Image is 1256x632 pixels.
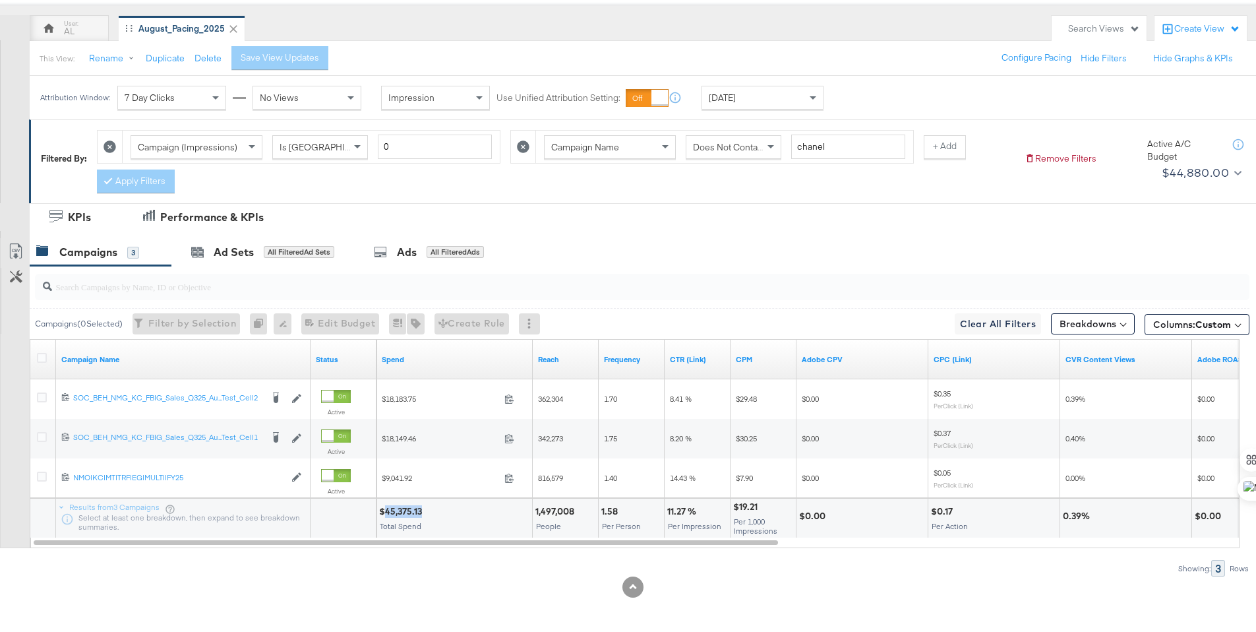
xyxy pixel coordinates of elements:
div: 3 [127,244,139,256]
span: $7.90 [736,470,753,480]
label: Active [321,484,351,493]
div: Filtered By: [41,150,87,162]
button: Hide Filters [1081,49,1127,62]
div: SOC_BEH_NMG_KC_FBIG_Sales_Q325_Au...Test_Cell2 [73,390,262,400]
div: AL [64,22,75,35]
a: The total amount spent to date. [382,352,527,362]
div: 3 [1211,557,1225,574]
span: Impression [388,89,434,101]
div: NMO|KC|MT|TRF|EG|MULTI|FY25 [73,470,285,480]
span: $0.37 [934,426,951,435]
button: Delete [194,49,222,62]
div: Search Views [1068,20,1140,32]
sub: Per Click (Link) [934,478,973,486]
div: This View: [40,51,75,61]
a: The average cost you've paid to have 1,000 impressions of your ad. [736,352,791,362]
button: Duplicate [146,49,185,62]
span: Per 1,000 Impressions [734,514,777,533]
label: Active [321,405,351,414]
span: 8.20 % [670,431,692,441]
input: Enter a search term [791,132,905,156]
span: Total Spend [380,519,421,528]
a: Your campaign name. [61,352,305,362]
span: Does Not Contain [693,139,765,150]
div: Campaigns ( 0 Selected) [35,315,123,327]
a: Adobe CPV [802,352,923,362]
div: All Filtered Ad Sets [264,243,334,255]
span: 8.41 % [670,391,692,401]
label: Use Unified Attribution Setting: [496,89,620,102]
div: Ad Sets [214,242,254,257]
span: 0.40% [1065,431,1085,441]
div: 0 [250,311,274,332]
a: SOC_BEH_NMG_KC_FBIG_Sales_Q325_Au...Test_Cell1 [73,429,262,443]
span: $29.48 [736,391,757,401]
span: 816,579 [538,470,563,480]
span: People [536,519,561,528]
div: Rows [1229,561,1249,571]
span: $0.00 [802,391,819,401]
div: August_Pacing_2025 [138,20,225,32]
div: $45,375.13 [379,503,426,515]
span: $0.00 [802,431,819,441]
button: + Add [924,133,966,156]
span: Per Impression [668,519,721,528]
span: 0.39% [1065,391,1085,401]
a: Shows the current state of your Ad Campaign. [316,352,371,362]
div: SOC_BEH_NMG_KC_FBIG_Sales_Q325_Au...Test_Cell1 [73,429,262,440]
span: $0.35 [934,386,951,396]
input: Enter a number [378,132,492,156]
span: 1.75 [604,431,617,441]
div: Ads [397,242,417,257]
a: The average number of times your ad was served to each person. [604,352,659,362]
label: Active [321,445,351,453]
a: CVR Content Views [1065,352,1187,362]
div: 1.58 [601,503,622,515]
span: Per Action [932,519,968,528]
span: Per Person [602,519,641,528]
div: Drag to reorder tab [125,22,133,29]
button: $44,880.00 [1156,160,1244,181]
div: Campaigns [59,242,117,257]
a: The number of clicks received on a link in your ad divided by the number of impressions. [670,352,725,362]
span: Columns: [1153,315,1231,329]
button: Rename [80,44,148,68]
span: 342,273 [538,431,563,441]
div: Attribution Window: [40,90,111,100]
sub: Per Click (Link) [934,439,973,447]
span: $0.00 [1197,470,1214,480]
button: Columns:Custom [1145,311,1249,332]
span: 0.00% [1065,470,1085,480]
span: 7 Day Clicks [125,89,175,101]
span: $30.25 [736,431,757,441]
button: Clear All Filters [955,311,1041,332]
span: $0.00 [1197,431,1214,441]
span: Custom [1195,316,1231,328]
div: Showing: [1178,561,1211,571]
span: $9,041.92 [382,470,499,480]
div: $0.00 [1195,507,1225,520]
button: Hide Graphs & KPIs [1153,49,1233,62]
div: 1,497,008 [535,503,578,515]
div: $0.17 [931,503,957,515]
button: Configure Pacing [992,44,1081,67]
div: 11.27 % [667,503,700,515]
div: $19.21 [733,498,762,511]
span: $0.00 [802,470,819,480]
a: The number of people your ad was served to. [538,352,593,362]
div: KPIs [68,207,91,222]
span: Campaign Name [551,139,619,150]
span: Clear All Filters [960,313,1036,330]
span: 1.70 [604,391,617,401]
span: No Views [260,89,299,101]
a: NMO|KC|MT|TRF|EG|MULTI|FY25 [73,470,285,481]
span: $18,183.75 [382,391,499,401]
input: Search Campaigns by Name, ID or Objective [52,266,1138,292]
a: SOC_BEH_NMG_KC_FBIG_Sales_Q325_Au...Test_Cell2 [73,390,262,403]
sub: Per Click (Link) [934,399,973,407]
div: $0.00 [799,507,829,520]
span: $0.00 [1197,391,1214,401]
button: Remove Filters [1025,150,1096,162]
span: 14.43 % [670,470,696,480]
div: Create View [1174,20,1240,33]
